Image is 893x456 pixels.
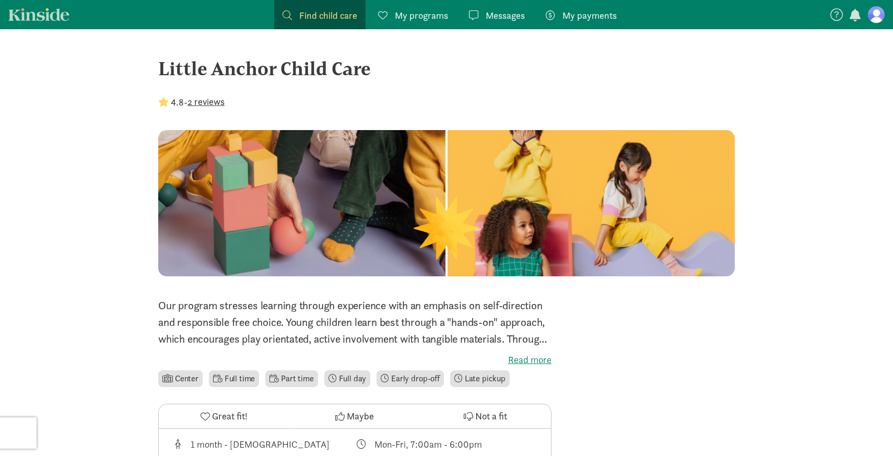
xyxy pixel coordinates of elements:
button: Not a fit [420,404,551,428]
span: My programs [395,8,448,22]
span: Great fit! [212,409,248,423]
span: My payments [562,8,617,22]
span: Maybe [347,409,374,423]
span: Not a fit [475,409,507,423]
li: Late pickup [450,370,510,387]
button: Maybe [289,404,420,428]
span: Messages [486,8,525,22]
strong: 4.8 [171,96,184,108]
div: Class schedule [355,437,539,451]
li: Part time [265,370,318,387]
button: Great fit! [159,404,289,428]
div: - [158,95,225,109]
div: Age range for children that this provider cares for [171,437,355,451]
p: Our program stresses learning through experience with an emphasis on self-direction and responsib... [158,297,551,347]
button: 2 reviews [187,95,225,109]
label: Read more [158,354,551,366]
a: Kinside [8,8,69,21]
li: Center [158,370,203,387]
div: 1 month - [DEMOGRAPHIC_DATA] [191,437,330,451]
div: Mon-Fri, 7:00am - 6:00pm [374,437,482,451]
li: Full time [209,370,259,387]
span: Find child care [299,8,357,22]
div: Little Anchor Child Care [158,54,735,83]
li: Early drop-off [377,370,444,387]
li: Full day [324,370,371,387]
